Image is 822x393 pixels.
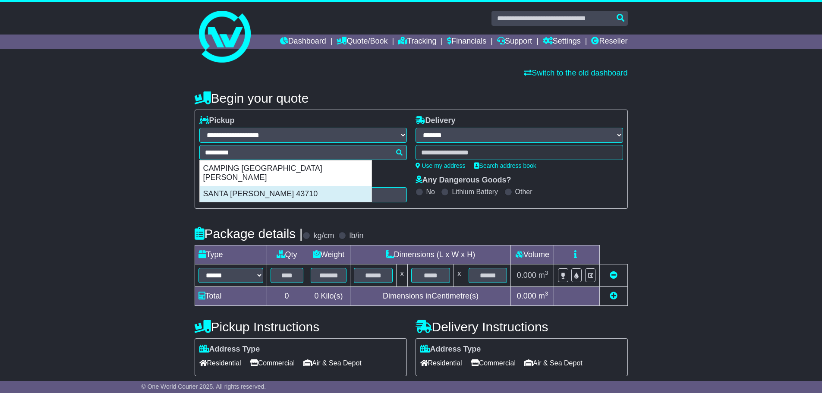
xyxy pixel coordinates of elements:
span: m [539,271,548,280]
td: Dimensions (L x W x H) [350,245,511,264]
h4: Package details | [195,226,303,241]
h4: Begin your quote [195,91,628,105]
a: Use my address [416,162,466,169]
a: Tracking [398,35,436,49]
span: 0 [314,292,318,300]
td: Weight [307,245,350,264]
a: Remove this item [610,271,617,280]
label: No [426,188,435,196]
a: Switch to the old dashboard [524,69,627,77]
span: 0.000 [517,271,536,280]
typeahead: Please provide city [199,145,407,160]
label: Address Type [199,345,260,354]
label: lb/in [349,231,363,241]
a: Add new item [610,292,617,300]
span: Residential [420,356,462,370]
label: Any Dangerous Goods? [416,176,511,185]
h4: Delivery Instructions [416,320,628,334]
td: Volume [511,245,554,264]
a: Financials [447,35,486,49]
td: Qty [267,245,307,264]
label: Delivery [416,116,456,126]
a: Dashboard [280,35,326,49]
span: Air & Sea Depot [303,356,362,370]
a: Search address book [474,162,536,169]
div: SANTA [PERSON_NAME] 43710 [200,186,372,202]
label: Address Type [420,345,481,354]
span: m [539,292,548,300]
span: Commercial [471,356,516,370]
label: Lithium Battery [452,188,498,196]
span: 0.000 [517,292,536,300]
label: Pickup [199,116,235,126]
span: Commercial [250,356,295,370]
div: CAMPING [GEOGRAPHIC_DATA][PERSON_NAME] [200,160,372,186]
td: Total [195,287,267,306]
td: 0 [267,287,307,306]
label: Other [515,188,532,196]
td: Type [195,245,267,264]
label: kg/cm [313,231,334,241]
h4: Pickup Instructions [195,320,407,334]
a: Reseller [591,35,627,49]
a: Settings [543,35,581,49]
sup: 3 [545,270,548,276]
a: Support [497,35,532,49]
sup: 3 [545,290,548,297]
td: Dimensions in Centimetre(s) [350,287,511,306]
span: Air & Sea Depot [524,356,583,370]
td: x [454,264,465,287]
td: Kilo(s) [307,287,350,306]
span: © One World Courier 2025. All rights reserved. [142,383,266,390]
span: Residential [199,356,241,370]
td: x [397,264,408,287]
a: Quote/Book [337,35,387,49]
